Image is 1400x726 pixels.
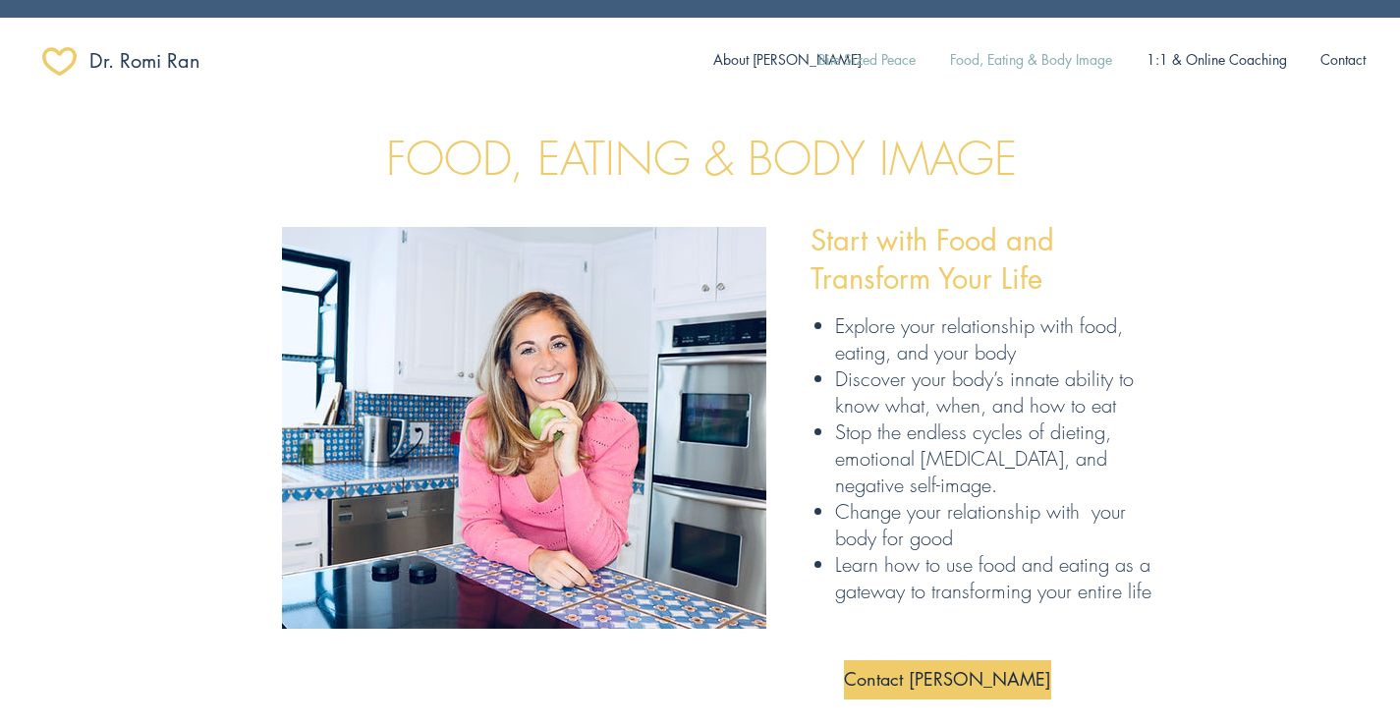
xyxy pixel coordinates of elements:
[835,551,1151,604] span: Learn how to use food and eating as a gateway to transforming your entire life
[89,41,229,81] a: ​Dr. Romi Ran
[940,39,1122,81] p: Food, Eating & Body Image
[89,47,200,75] span: ​Dr. Romi Ran
[844,660,1051,699] a: Contact Romi
[699,39,801,81] a: About [PERSON_NAME]
[811,298,1183,321] p: ​
[809,39,925,81] p: Bite Sized Peace
[386,129,1017,189] span: FOOD, EATING & BODY IMAGE
[703,39,871,81] p: About [PERSON_NAME]
[699,39,1382,81] nav: Site
[1137,39,1297,81] p: 1:1 & Online Coaching
[844,667,1051,692] span: Contact [PERSON_NAME]
[811,221,1054,298] span: Start with Food and Transform Your Life
[1304,39,1382,81] a: Contact
[932,39,1130,81] a: Food, Eating & Body Image
[835,498,1126,551] span: Change your relationship with your body for good
[1130,39,1304,81] a: 1:1 & Online Coaching
[801,39,932,81] a: Bite Sized Peace
[835,419,1111,498] span: Stop the endless cycles of dieting, emotional [MEDICAL_DATA], and negative self-image.
[282,227,766,629] img: Food eating and body_option3.jpeg
[835,312,1123,365] span: Explore your relationship with food, eating, and your body
[1311,39,1375,81] p: Contact
[835,365,1134,419] span: Discover your body’s innate ability to know what, when, and how to eat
